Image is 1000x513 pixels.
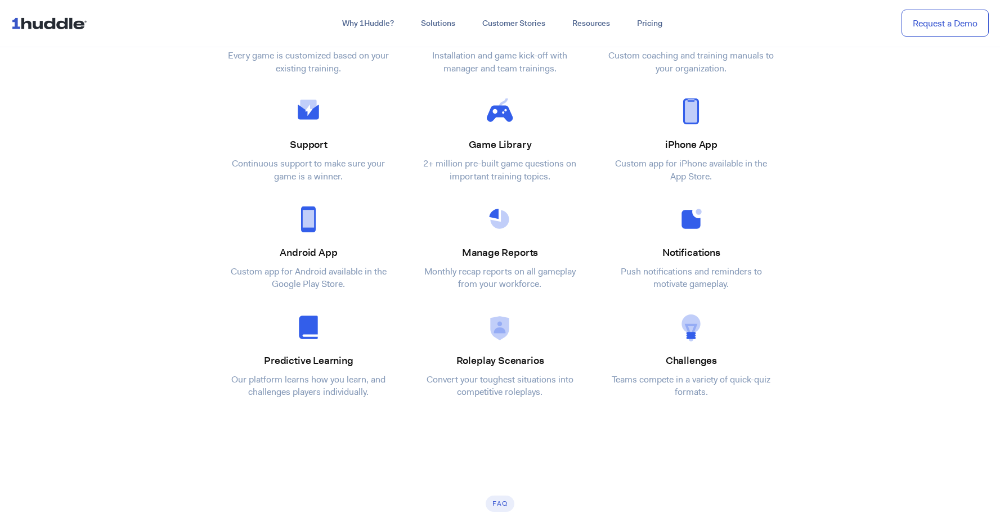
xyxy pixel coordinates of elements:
[462,246,538,259] span: Manage Reports
[11,12,92,34] img: ...
[225,49,393,75] p: Every game is customized based on your existing training.
[225,265,393,291] p: Custom app for Android available in the Google Play Store.
[329,13,407,34] a: Why 1Huddle?
[486,496,514,512] h6: FAQ
[607,373,775,399] p: Teams compete in a variety of quick-quiz formats.
[469,13,559,34] a: Customer Stories
[280,246,337,259] span: Android App
[559,13,624,34] a: Resources
[225,157,393,183] p: Continuous support to make sure your game is a winner.
[290,138,328,151] span: Support
[469,138,532,151] span: Game Library
[607,265,775,291] p: Push notifications and reminders to motivate gameplay.
[666,354,717,367] span: Challenges
[415,265,584,291] p: Monthly recap reports on all gameplay from your workforce.
[624,13,676,34] a: Pricing
[607,49,775,75] p: Custom coaching and training manuals to your organization.
[415,373,584,399] p: Convert your toughest situations into competitive roleplays.
[225,373,393,399] p: Our platform learns how you learn, and challenges players individually.
[902,10,989,37] a: Request a Demo
[407,13,469,34] a: Solutions
[415,157,584,183] p: 2+ million pre-built game questions on important training topics.
[662,246,720,259] span: Notifications
[264,354,353,367] span: Predictive Learning
[607,157,775,183] p: Custom app for iPhone available in the App Store.
[456,354,544,367] span: Roleplay Scenarios
[415,49,584,75] p: Installation and game kick-off with manager and team trainings.
[665,138,718,151] span: iPhone App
